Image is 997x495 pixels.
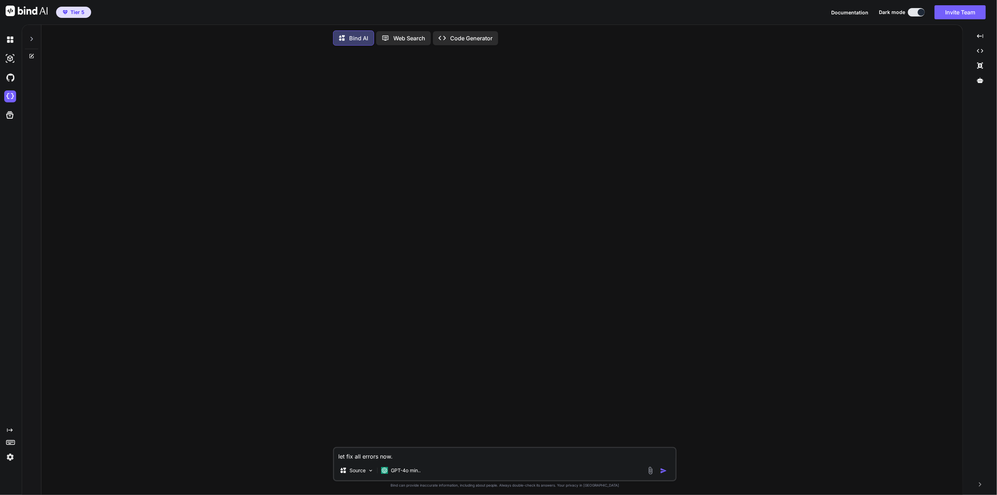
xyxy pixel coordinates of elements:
img: cloudideIcon [4,90,16,102]
img: darkChat [4,34,16,46]
img: darkAi-studio [4,53,16,65]
p: Source [350,467,366,474]
img: githubDark [4,72,16,83]
p: Bind can provide inaccurate information, including about people. Always double-check its answers.... [333,483,677,488]
span: Dark mode [879,9,905,16]
img: GPT-4o mini [381,467,388,474]
span: Documentation [831,9,868,15]
button: premiumTier 5 [56,7,91,18]
button: Documentation [831,9,868,16]
textarea: let fix all errors now. [334,448,676,461]
p: GPT-4o min.. [391,467,421,474]
img: premium [63,10,68,14]
img: Bind AI [6,6,48,16]
img: icon [660,467,667,474]
p: Code Generator [450,34,493,42]
p: Bind AI [349,34,368,42]
button: Invite Team [935,5,986,19]
span: Tier 5 [70,9,84,16]
img: Pick Models [368,468,374,474]
img: attachment [646,467,655,475]
img: settings [4,451,16,463]
p: Web Search [393,34,425,42]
